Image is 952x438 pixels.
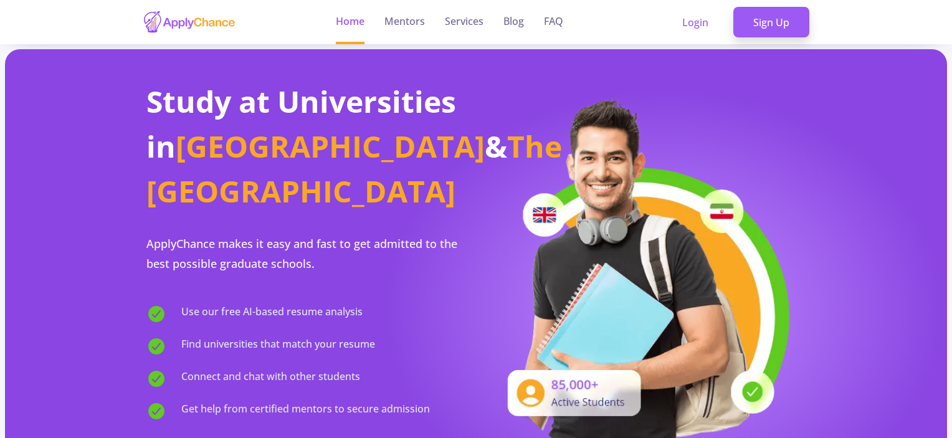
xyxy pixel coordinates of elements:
span: Study at Universities in [146,81,456,166]
span: ApplyChance makes it easy and fast to get admitted to the best possible graduate schools. [146,236,457,271]
span: Find universities that match your resume [181,336,375,356]
span: Get help from certified mentors to secure admission [181,401,430,421]
a: Login [662,7,728,38]
span: [GEOGRAPHIC_DATA] [176,126,485,166]
img: applychance logo [143,10,236,34]
a: Sign Up [733,7,809,38]
span: & [485,126,507,166]
span: Connect and chat with other students [181,369,360,389]
span: Use our free AI-based resume analysis [181,304,363,324]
